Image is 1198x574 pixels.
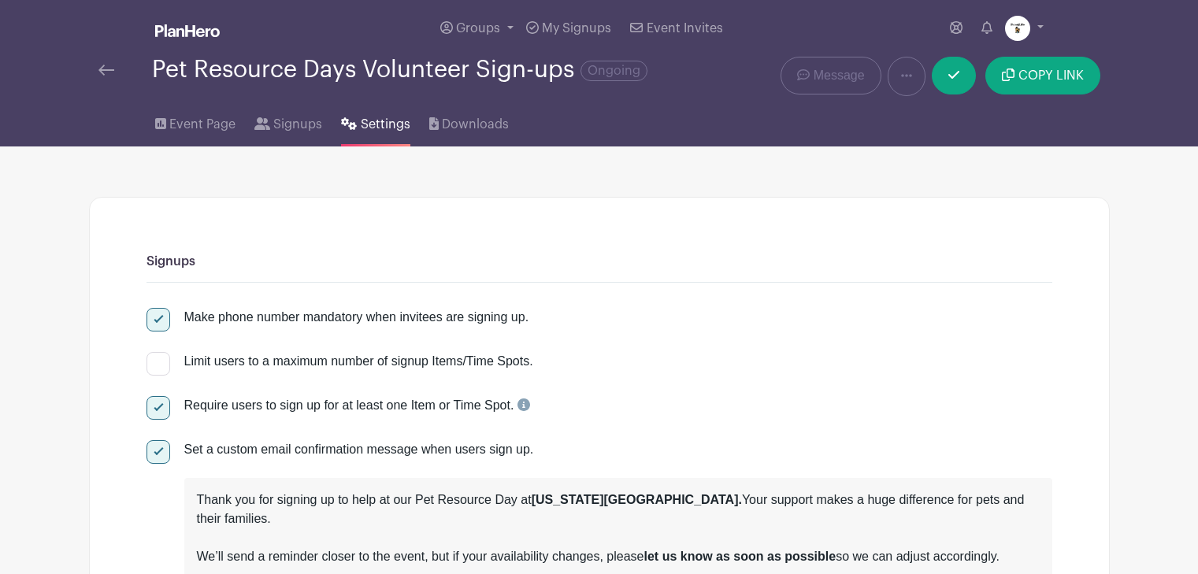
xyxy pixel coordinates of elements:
[184,396,530,415] div: Require users to sign up for at least one Item or Time Spot.
[155,24,220,37] img: logo_white-6c42ec7e38ccf1d336a20a19083b03d10ae64f83f12c07503d8b9e83406b4c7d.svg
[781,57,881,94] a: Message
[152,57,647,83] div: Pet Resource Days Volunteer Sign-ups
[647,22,723,35] span: Event Invites
[361,115,410,134] span: Settings
[644,550,836,563] strong: let us know as soon as possible
[580,61,647,81] span: Ongoing
[341,96,410,146] a: Settings
[98,65,114,76] img: back-arrow-29a5d9b10d5bd6ae65dc969a981735edf675c4d7a1fe02e03b50dbd4ba3cdb55.svg
[532,493,742,506] strong: [US_STATE][GEOGRAPHIC_DATA].
[254,96,322,146] a: Signups
[1005,16,1030,41] img: small%20square%20logo.jpg
[429,96,509,146] a: Downloads
[184,308,529,327] div: Make phone number mandatory when invitees are signing up.
[197,491,1040,547] div: Thank you for signing up to help at our Pet Resource Day at Your support makes a huge difference ...
[155,96,236,146] a: Event Page
[184,352,533,371] div: Limit users to a maximum number of signup Items/Time Spots.
[542,22,611,35] span: My Signups
[1018,69,1084,82] span: COPY LINK
[147,254,1052,269] h6: Signups
[456,22,500,35] span: Groups
[169,115,236,134] span: Event Page
[184,440,1052,459] div: Set a custom email confirmation message when users sign up.
[442,115,509,134] span: Downloads
[814,66,865,85] span: Message
[273,115,322,134] span: Signups
[985,57,1100,94] button: COPY LINK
